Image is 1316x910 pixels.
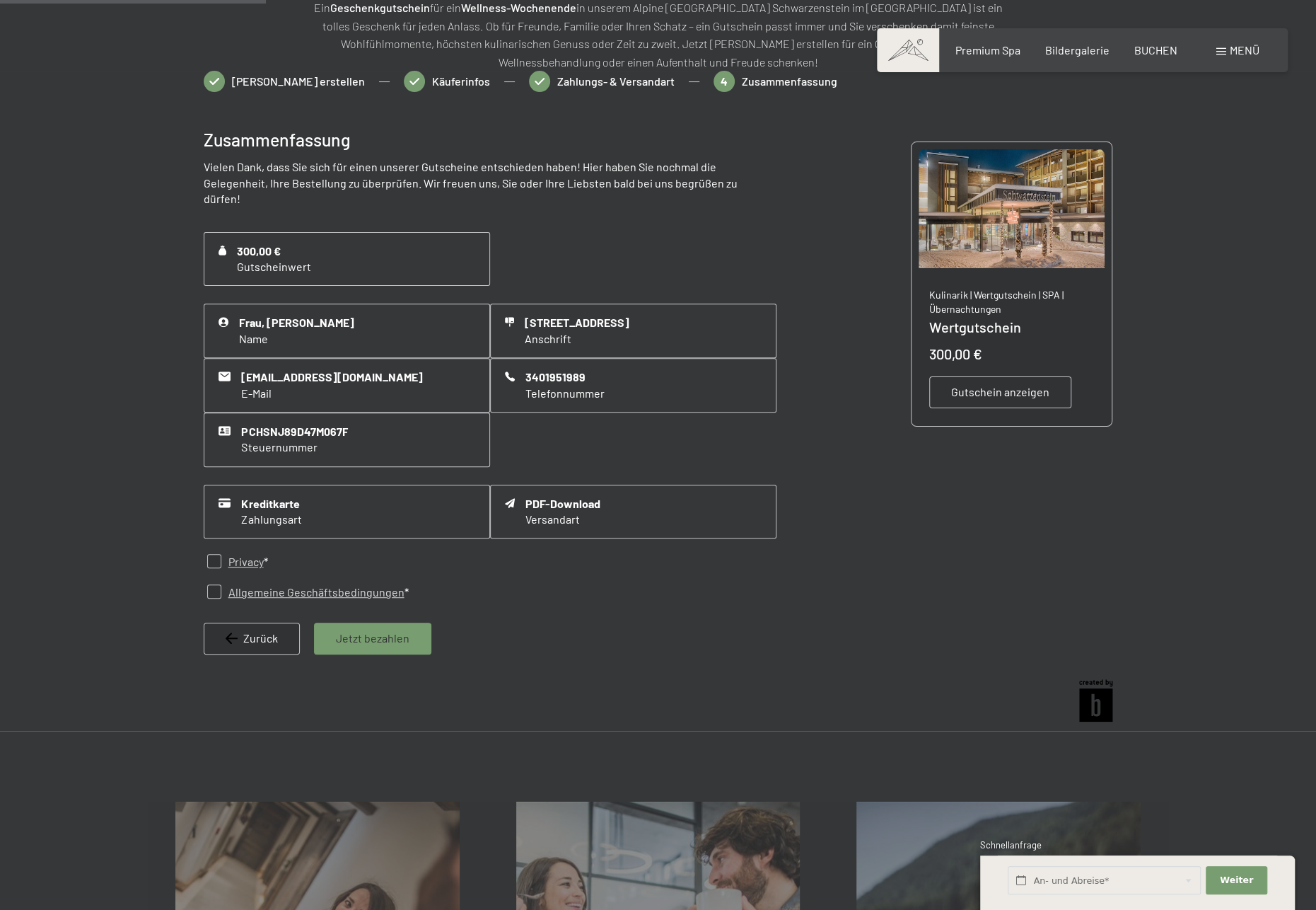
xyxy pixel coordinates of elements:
[330,1,430,14] strong: Geschenkgutschein
[461,1,576,14] strong: Wellness-Wochenende
[1230,43,1259,57] span: Menü
[1045,43,1110,57] a: Bildergalerie
[1134,43,1177,57] a: BUCHEN
[1220,874,1253,887] span: Weiter
[955,43,1020,57] a: Premium Spa
[1206,866,1266,895] button: Weiter
[980,839,1042,851] span: Schnellanfrage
